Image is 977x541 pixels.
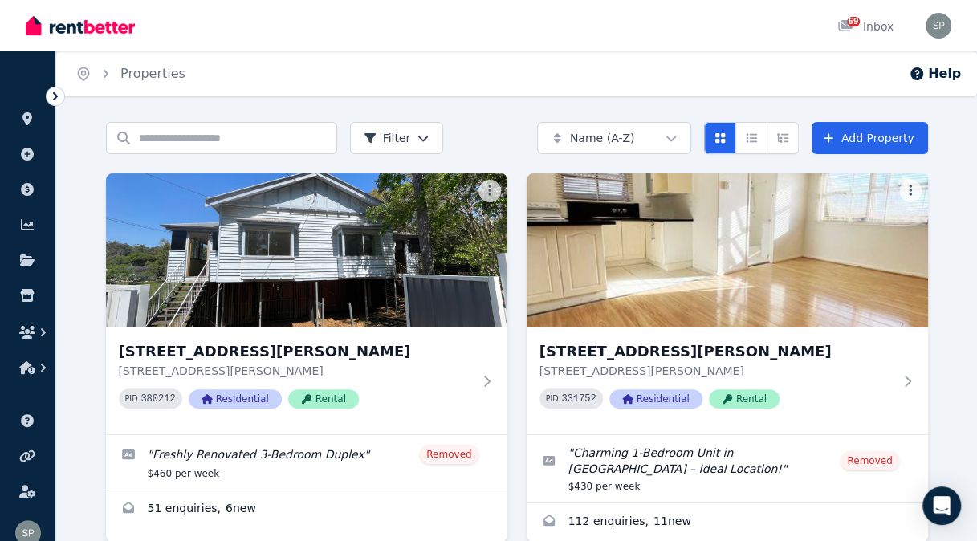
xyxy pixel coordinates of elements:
span: Name (A-Z) [570,130,635,146]
h3: [STREET_ADDRESS][PERSON_NAME] [119,340,472,363]
img: Steven Purcell [926,13,951,39]
a: 8/2 Carl Street, Woolloongabba[STREET_ADDRESS][PERSON_NAME][STREET_ADDRESS][PERSON_NAME]PID 33175... [527,173,928,434]
a: Edit listing: Freshly Renovated 3-Bedroom Duplex [106,435,507,490]
div: Inbox [837,18,894,35]
button: Expanded list view [767,122,799,154]
small: PID [546,394,559,403]
a: Edit listing: Charming 1-Bedroom Unit in Woolloongabba – Ideal Location! [527,435,928,502]
code: 331752 [561,393,596,405]
span: Rental [709,389,780,409]
img: 2/56 Alice St, Goodna [106,173,507,327]
a: Properties [120,66,185,81]
small: PID [125,394,138,403]
button: Help [909,64,961,83]
div: Open Intercom Messenger [922,486,961,525]
a: Add Property [812,122,928,154]
button: Card view [704,122,736,154]
h3: [STREET_ADDRESS][PERSON_NAME] [539,340,893,363]
code: 380212 [140,393,175,405]
span: Filter [364,130,411,146]
button: More options [899,180,922,202]
nav: Breadcrumb [56,51,205,96]
button: More options [478,180,501,202]
button: Filter [350,122,444,154]
p: [STREET_ADDRESS][PERSON_NAME] [119,363,472,379]
button: Compact list view [735,122,767,154]
img: RentBetter [26,14,135,38]
a: Enquiries for 2/56 Alice St, Goodna [106,490,507,529]
button: Name (A-Z) [537,122,691,154]
span: Rental [288,389,359,409]
span: Residential [609,389,702,409]
div: View options [704,122,799,154]
a: 2/56 Alice St, Goodna[STREET_ADDRESS][PERSON_NAME][STREET_ADDRESS][PERSON_NAME]PID 380212Resident... [106,173,507,434]
span: Residential [189,389,282,409]
p: [STREET_ADDRESS][PERSON_NAME] [539,363,893,379]
img: 8/2 Carl Street, Woolloongabba [527,173,928,327]
span: 69 [847,17,860,26]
